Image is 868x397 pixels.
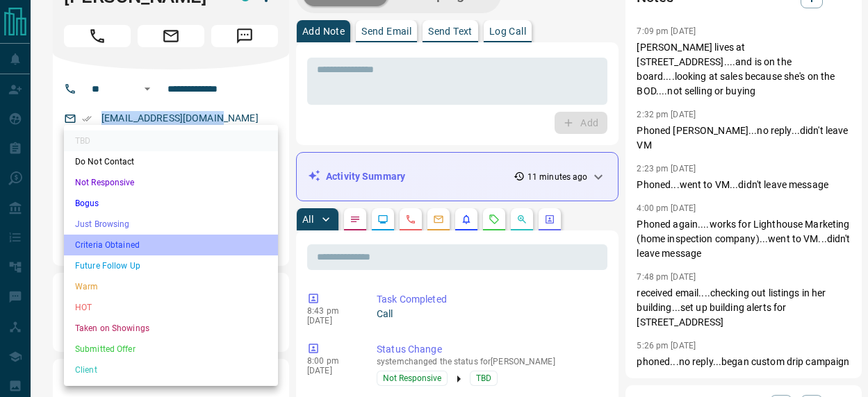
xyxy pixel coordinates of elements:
[64,172,278,193] li: Not Responsive
[64,276,278,297] li: Warm
[64,360,278,380] li: Client
[64,235,278,255] li: Criteria Obtained
[64,297,278,318] li: HOT
[64,151,278,172] li: Do Not Contact
[64,255,278,276] li: Future Follow Up
[64,193,278,214] li: Bogus
[64,339,278,360] li: Submitted Offer
[64,214,278,235] li: Just Browsing
[64,318,278,339] li: Taken on Showings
